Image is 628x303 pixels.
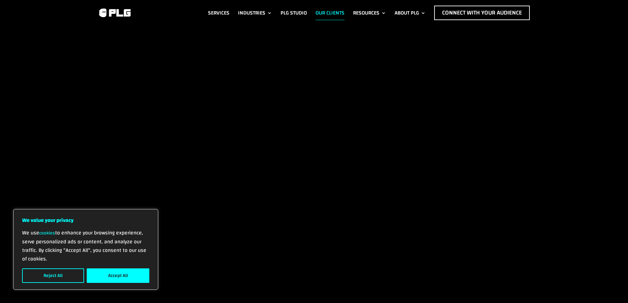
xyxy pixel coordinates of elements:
a: About PLG [395,6,426,20]
a: Services [208,6,229,20]
div: We value your privacy [13,209,158,290]
a: cookies [39,229,55,237]
p: We value your privacy [22,216,149,225]
a: PLG Studio [281,6,307,20]
a: Connect with Your Audience [434,6,530,20]
button: Accept All [87,268,149,283]
button: Reject All [22,268,84,283]
p: We use to enhance your browsing experience, serve personalized ads or content, and analyze our tr... [22,228,149,263]
a: Resources [353,6,386,20]
a: Our Clients [315,6,344,20]
a: Industries [238,6,272,20]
